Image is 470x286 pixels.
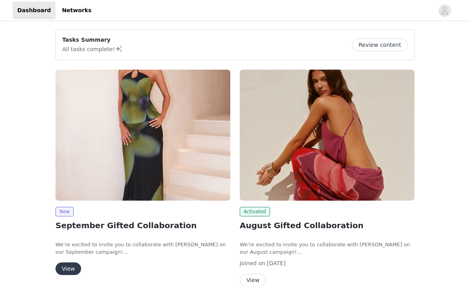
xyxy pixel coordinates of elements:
div: avatar [441,4,448,17]
img: Peppermayo CA [240,70,414,201]
span: [DATE] [267,260,285,266]
span: New [56,207,74,216]
p: Tasks Summary [62,36,123,44]
p: We’re excited to invite you to collaborate with [PERSON_NAME] on our September campaign! [56,241,230,256]
a: View [240,277,266,283]
a: Dashboard [13,2,56,19]
span: Joined on [240,260,265,266]
a: View [56,266,81,272]
button: Review content [352,39,408,51]
p: All tasks complete! [62,44,123,54]
a: Networks [57,2,96,19]
span: Activated [240,207,270,216]
h2: September Gifted Collaboration [56,220,230,231]
img: Peppermayo AUS [56,70,230,201]
p: We’re excited to invite you to collaborate with [PERSON_NAME] on our August campaign! [240,241,414,256]
h2: August Gifted Collaboration [240,220,414,231]
button: View [56,262,81,275]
